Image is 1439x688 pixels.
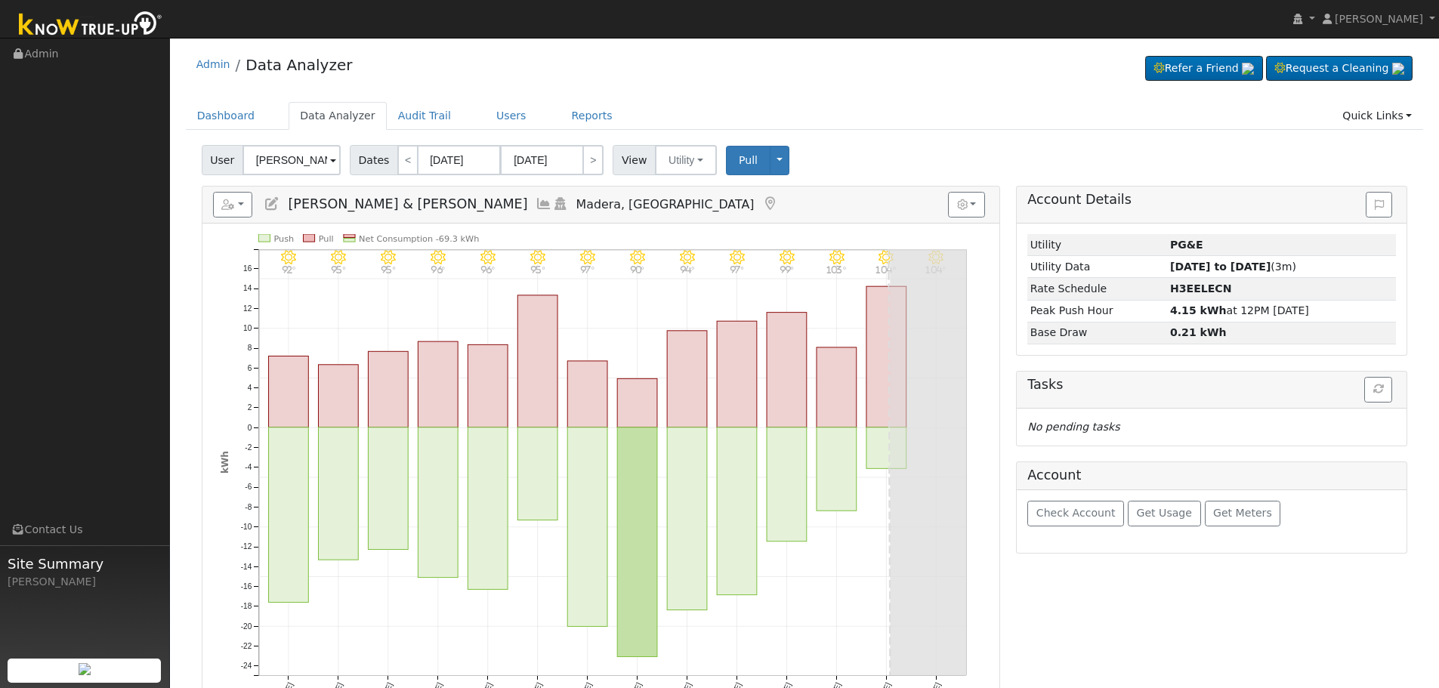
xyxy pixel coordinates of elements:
i: 8/04 - Clear [630,250,645,265]
text: -6 [245,483,252,492]
a: Admin [196,58,230,70]
p: 97° [574,265,601,273]
img: Know True-Up [11,8,170,42]
i: 7/29 - Clear [331,250,346,265]
text: kWh [220,451,230,474]
button: Pull [726,146,770,175]
rect: onclick="" [418,341,458,427]
span: Madera, [GEOGRAPHIC_DATA] [576,197,755,211]
p: 103° [823,265,850,273]
rect: onclick="" [667,331,707,427]
i: 8/02 - Clear [530,250,545,265]
strong: [DATE] to [DATE] [1170,261,1271,273]
text: -14 [240,563,252,571]
td: Utility [1027,234,1167,256]
span: Get Meters [1213,507,1272,519]
a: Users [485,102,538,130]
rect: onclick="" [268,356,308,427]
span: Get Usage [1137,507,1192,519]
a: < [397,145,418,175]
text: 16 [243,264,252,273]
text: -24 [240,662,252,670]
td: Utility Data [1027,256,1167,278]
rect: onclick="" [418,427,458,578]
a: Refer a Friend [1145,56,1263,82]
button: Utility [655,145,717,175]
rect: onclick="" [368,352,408,427]
rect: onclick="" [767,313,807,427]
button: Issue History [1366,192,1392,218]
rect: onclick="" [866,286,906,427]
button: Get Meters [1205,501,1281,526]
span: Check Account [1036,507,1116,519]
a: Request a Cleaning [1266,56,1413,82]
strong: R [1170,282,1232,295]
rect: onclick="" [817,347,857,427]
p: 96° [425,265,451,273]
td: Rate Schedule [1027,278,1167,300]
a: Multi-Series Graph [536,196,552,211]
div: [PERSON_NAME] [8,574,162,590]
p: 96° [474,265,501,273]
rect: onclick="" [717,427,757,595]
text: 10 [243,324,252,332]
text: 14 [243,285,252,293]
span: [PERSON_NAME] & [PERSON_NAME] [288,196,527,211]
rect: onclick="" [817,427,857,511]
a: Audit Trail [387,102,462,130]
i: 7/30 - Clear [381,250,396,265]
rect: onclick="" [468,345,508,427]
p: 95° [524,265,551,273]
td: Base Draw [1027,322,1167,344]
text: -20 [240,622,252,631]
text: -16 [240,582,252,591]
i: 8/01 - Clear [480,250,496,265]
h5: Tasks [1027,377,1396,393]
rect: onclick="" [617,379,657,427]
span: User [202,145,243,175]
strong: 0.21 kWh [1170,326,1227,338]
span: [PERSON_NAME] [1335,13,1423,25]
h5: Account [1027,467,1081,483]
span: (3m) [1170,261,1296,273]
img: retrieve [79,663,91,675]
p: 99° [774,265,800,273]
text: -2 [245,443,252,452]
td: at 12PM [DATE] [1167,300,1396,322]
rect: onclick="" [517,295,557,427]
rect: onclick="" [468,427,508,590]
i: 7/28 - Clear [281,250,296,265]
a: Login As (last 08/10/2025 12:14:07 PM) [552,196,569,211]
img: retrieve [1392,63,1404,75]
i: 8/08 - Clear [829,250,844,265]
span: Dates [350,145,398,175]
a: Reports [560,102,624,130]
p: 104° [873,265,900,273]
text: -8 [245,503,252,511]
rect: onclick="" [567,427,607,627]
p: 92° [275,265,301,273]
button: Get Usage [1128,501,1201,526]
i: 8/07 - Clear [779,250,794,265]
span: Site Summary [8,554,162,574]
rect: onclick="" [717,321,757,427]
text: 8 [247,344,252,353]
a: > [582,145,604,175]
text: -4 [245,463,252,471]
p: 94° [674,265,700,273]
a: Data Analyzer [245,56,352,74]
rect: onclick="" [268,427,308,603]
p: 97° [724,265,750,273]
p: 95° [375,265,401,273]
input: Select a User [242,145,341,175]
rect: onclick="" [517,427,557,520]
text: 2 [247,403,252,412]
img: retrieve [1242,63,1254,75]
i: 8/09 - Clear [879,250,894,265]
text: -12 [240,543,252,551]
i: 8/03 - Clear [580,250,595,265]
rect: onclick="" [368,427,408,550]
rect: onclick="" [767,427,807,541]
text: Push [273,234,294,244]
span: View [613,145,656,175]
